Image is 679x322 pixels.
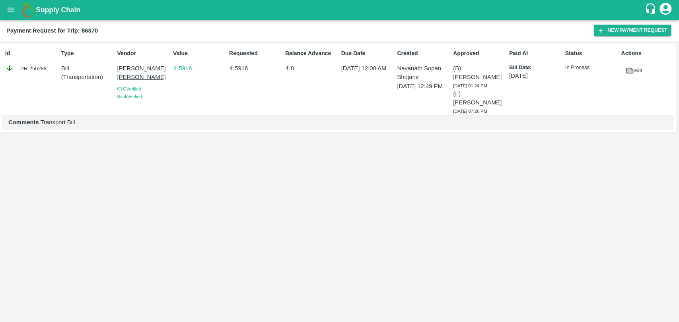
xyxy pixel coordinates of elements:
[5,49,58,58] p: Id
[509,64,562,71] p: Bill Date:
[341,64,394,73] p: [DATE] 12:00 AM
[644,3,658,17] div: customer-support
[565,64,618,71] p: In Process
[61,49,114,58] p: Type
[36,6,80,14] b: Supply Chain
[61,73,114,81] p: ( Transportation )
[61,64,114,73] p: Bill
[453,49,506,58] p: Approved
[8,118,667,127] p: Transport Bill
[341,49,394,58] p: Due Date
[20,2,36,18] img: logo
[285,49,338,58] p: Balance Advance
[6,27,98,34] b: Payment Request for Trip: 86370
[173,49,226,58] p: Value
[453,109,487,114] span: [DATE] 07:26 PM
[621,49,674,58] p: Actions
[8,119,39,125] b: Comments
[453,89,506,107] p: (F) [PERSON_NAME]
[117,64,170,82] p: [PERSON_NAME] [PERSON_NAME]
[397,49,450,58] p: Created
[509,71,562,80] p: [DATE]
[5,64,58,73] div: PR-256288
[453,64,506,82] p: (B) [PERSON_NAME]
[229,49,282,58] p: Requested
[36,4,644,15] a: Supply Chain
[285,64,338,73] p: ₹ 0
[173,64,226,73] p: ₹ 5916
[509,49,562,58] p: Paid At
[117,94,142,99] span: Bank Verified
[397,82,450,91] p: [DATE] 12:49 PM
[117,87,141,91] span: KYC Verified
[2,1,20,19] button: open drawer
[229,64,282,73] p: ₹ 5916
[594,25,671,36] button: New Payment Request
[658,2,673,18] div: account of current user
[117,49,170,58] p: Vendor
[565,49,618,58] p: Status
[453,83,487,88] span: [DATE] 01:24 PM
[621,64,646,78] a: Bill
[397,64,450,82] p: Navanath Sopan Bhojane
